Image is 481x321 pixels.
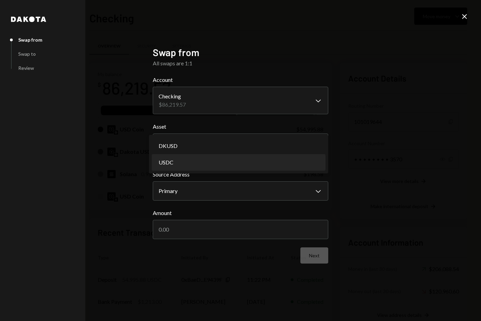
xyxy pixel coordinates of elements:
[153,133,328,153] button: Asset
[153,87,328,114] button: Account
[153,46,328,59] h2: Swap from
[159,158,173,167] span: USDC
[153,170,328,179] label: Source Address
[18,65,34,71] div: Review
[153,220,328,239] input: 0.00
[153,122,328,131] label: Asset
[153,59,328,67] div: All swaps are 1:1
[153,209,328,217] label: Amount
[18,51,36,57] div: Swap to
[153,181,328,201] button: Source Address
[153,76,328,84] label: Account
[18,37,42,43] div: Swap from
[159,142,178,150] span: DKUSD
